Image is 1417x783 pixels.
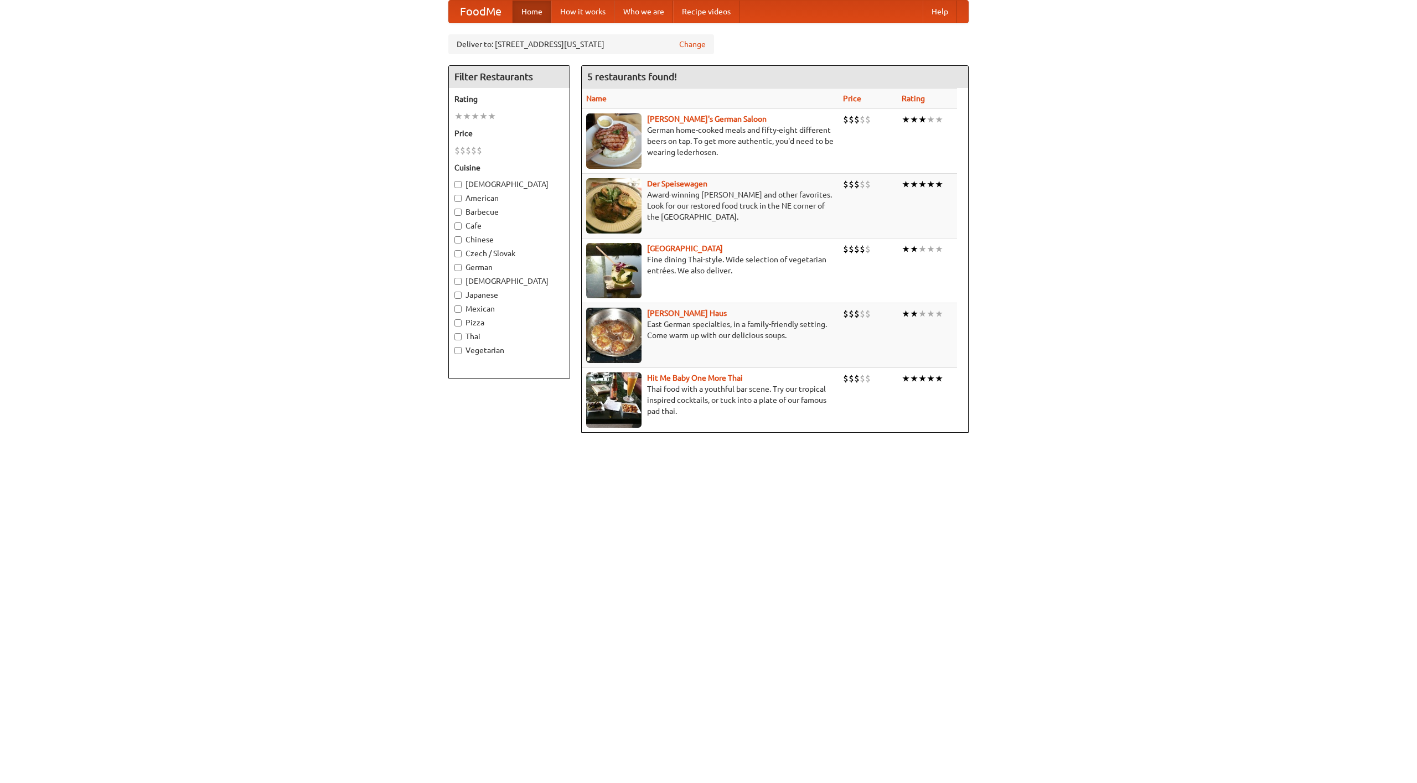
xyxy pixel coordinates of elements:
li: $ [860,372,865,385]
a: Rating [902,94,925,103]
h5: Cuisine [454,162,564,173]
li: ★ [935,178,943,190]
h4: Filter Restaurants [449,66,570,88]
input: Japanese [454,292,462,299]
li: ★ [918,372,927,385]
li: ★ [935,308,943,320]
a: Help [923,1,957,23]
input: Thai [454,333,462,340]
li: ★ [935,113,943,126]
li: $ [865,113,871,126]
label: Mexican [454,303,564,314]
a: Home [513,1,551,23]
li: ★ [479,110,488,122]
label: Czech / Slovak [454,248,564,259]
h5: Rating [454,94,564,105]
li: ★ [463,110,471,122]
li: ★ [935,243,943,255]
li: ★ [910,178,918,190]
p: Thai food with a youthful bar scene. Try our tropical inspired cocktails, or tuck into a plate of... [586,383,834,417]
li: ★ [471,110,479,122]
li: $ [854,372,860,385]
li: ★ [927,178,935,190]
li: $ [849,372,854,385]
li: $ [466,144,471,157]
li: ★ [918,308,927,320]
li: ★ [902,113,910,126]
p: Award-winning [PERSON_NAME] and other favorites. Look for our restored food truck in the NE corne... [586,189,834,222]
a: Who we are [614,1,673,23]
li: ★ [918,243,927,255]
input: Barbecue [454,209,462,216]
label: Thai [454,331,564,342]
a: [PERSON_NAME]'s German Saloon [647,115,767,123]
a: Hit Me Baby One More Thai [647,374,743,382]
li: ★ [927,243,935,255]
input: German [454,264,462,271]
h5: Price [454,128,564,139]
li: $ [854,308,860,320]
li: ★ [918,113,927,126]
p: East German specialties, in a family-friendly setting. Come warm up with our delicious soups. [586,319,834,341]
li: ★ [927,113,935,126]
input: [DEMOGRAPHIC_DATA] [454,278,462,285]
img: kohlhaus.jpg [586,308,642,363]
li: $ [860,308,865,320]
li: $ [865,243,871,255]
label: [DEMOGRAPHIC_DATA] [454,179,564,190]
a: FoodMe [449,1,513,23]
label: Japanese [454,289,564,300]
div: Deliver to: [STREET_ADDRESS][US_STATE] [448,34,714,54]
li: $ [477,144,482,157]
li: $ [843,243,849,255]
li: $ [849,308,854,320]
li: $ [849,243,854,255]
input: Pizza [454,319,462,326]
label: [DEMOGRAPHIC_DATA] [454,276,564,287]
p: German home-cooked meals and fifty-eight different beers on tap. To get more authentic, you'd nee... [586,125,834,158]
b: [PERSON_NAME] Haus [647,309,727,318]
li: $ [843,178,849,190]
li: ★ [454,110,463,122]
li: $ [843,308,849,320]
img: satay.jpg [586,243,642,298]
a: Name [586,94,607,103]
a: Price [843,94,861,103]
li: $ [860,113,865,126]
label: Pizza [454,317,564,328]
li: $ [460,144,466,157]
input: Mexican [454,305,462,313]
li: $ [860,178,865,190]
input: Chinese [454,236,462,243]
label: Vegetarian [454,345,564,356]
li: ★ [910,372,918,385]
li: ★ [918,178,927,190]
img: babythai.jpg [586,372,642,428]
ng-pluralize: 5 restaurants found! [587,71,677,82]
li: ★ [902,308,910,320]
img: speisewagen.jpg [586,178,642,234]
label: German [454,262,564,273]
li: ★ [488,110,496,122]
li: $ [843,372,849,385]
li: ★ [910,113,918,126]
li: $ [849,113,854,126]
p: Fine dining Thai-style. Wide selection of vegetarian entrées. We also deliver. [586,254,834,276]
li: $ [471,144,477,157]
li: ★ [927,372,935,385]
label: Barbecue [454,206,564,217]
a: How it works [551,1,614,23]
label: American [454,193,564,204]
a: Change [679,39,706,50]
a: [GEOGRAPHIC_DATA] [647,244,723,253]
li: $ [865,178,871,190]
li: $ [454,144,460,157]
input: [DEMOGRAPHIC_DATA] [454,181,462,188]
li: $ [860,243,865,255]
li: ★ [935,372,943,385]
img: esthers.jpg [586,113,642,169]
li: ★ [902,178,910,190]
